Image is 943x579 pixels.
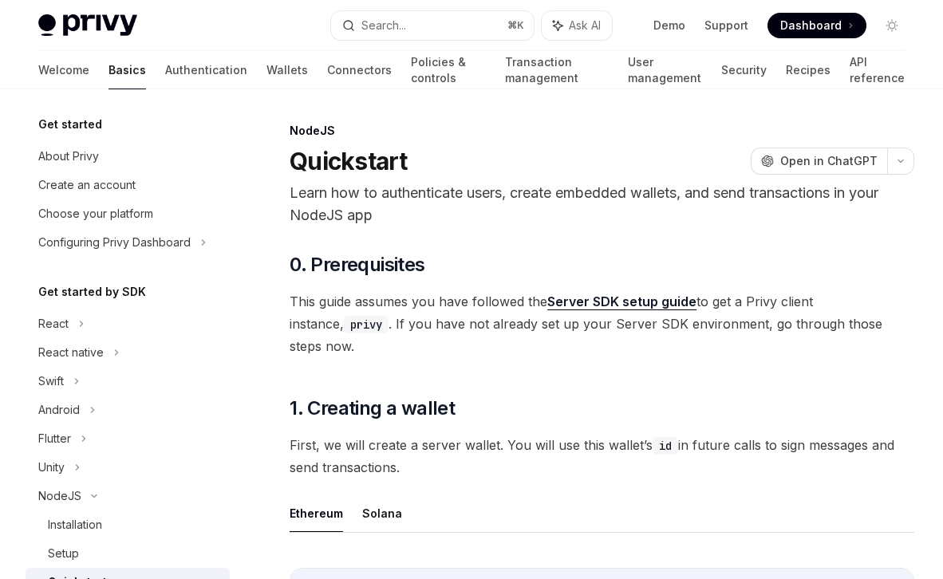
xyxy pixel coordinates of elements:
a: Demo [653,18,685,33]
button: Search...⌘K [331,11,533,40]
p: Learn how to authenticate users, create embedded wallets, and send transactions in your NodeJS app [290,182,914,226]
div: Installation [48,515,102,534]
div: React native [38,343,104,362]
h1: Quickstart [290,147,408,175]
a: API reference [850,51,905,89]
a: User management [628,51,702,89]
img: light logo [38,14,137,37]
span: First, we will create a server wallet. You will use this wallet’s in future calls to sign message... [290,434,914,479]
div: NodeJS [38,486,81,506]
a: Recipes [786,51,831,89]
a: Choose your platform [26,199,230,228]
div: Android [38,400,80,419]
div: Swift [38,372,64,391]
h5: Get started by SDK [38,282,146,301]
a: Support [704,18,748,33]
span: This guide assumes you have followed the to get a Privy client instance, . If you have not alread... [290,290,914,357]
div: Search... [361,16,406,35]
code: privy [344,316,389,333]
div: Create an account [38,175,136,195]
a: Welcome [38,51,89,89]
a: Policies & controls [411,51,486,89]
a: Create an account [26,171,230,199]
button: Ethereum [290,494,343,532]
span: ⌘ K [507,19,524,32]
button: Ask AI [542,11,612,40]
div: Flutter [38,429,71,448]
a: Transaction management [505,51,609,89]
div: React [38,314,69,333]
a: Wallets [266,51,308,89]
span: 0. Prerequisites [290,252,424,278]
span: 1. Creating a wallet [290,396,455,421]
div: Configuring Privy Dashboard [38,233,191,252]
h5: Get started [38,115,102,134]
code: id [653,437,678,455]
div: Choose your platform [38,204,153,223]
a: Installation [26,510,230,539]
button: Solana [362,494,402,532]
div: NodeJS [290,123,914,139]
div: Unity [38,458,65,477]
span: Open in ChatGPT [780,153,878,169]
a: Basics [109,51,146,89]
span: Ask AI [569,18,601,33]
div: About Privy [38,147,99,166]
a: Setup [26,539,230,568]
div: Setup [48,544,79,563]
span: Dashboard [780,18,842,33]
a: About Privy [26,142,230,171]
button: Open in ChatGPT [751,148,887,175]
a: Security [721,51,767,89]
a: Connectors [327,51,392,89]
a: Dashboard [767,13,866,38]
button: Toggle dark mode [879,13,905,38]
a: Authentication [165,51,247,89]
a: Server SDK setup guide [547,293,696,310]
